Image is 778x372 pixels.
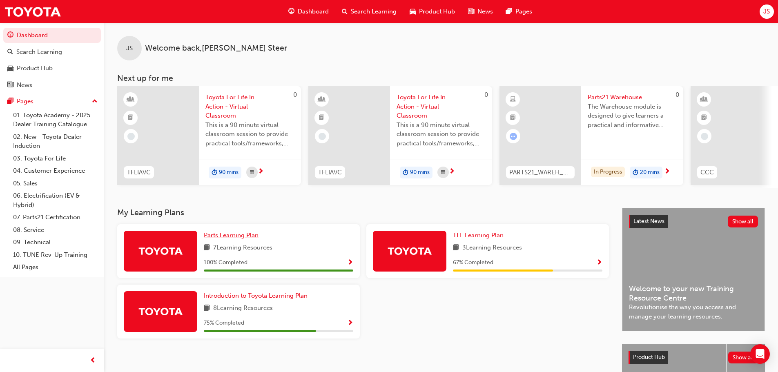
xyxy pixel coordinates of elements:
span: Introduction to Toyota Learning Plan [204,292,308,299]
span: up-icon [92,96,98,107]
div: In Progress [591,167,625,178]
span: next-icon [258,168,264,176]
span: 8 Learning Resources [213,303,273,314]
span: 100 % Completed [204,258,247,267]
a: car-iconProduct Hub [403,3,461,20]
span: 0 [484,91,488,98]
button: Pages [3,94,101,109]
img: Trak [387,244,432,258]
span: Parts21 Warehouse [588,93,677,102]
a: 07. Parts21 Certification [10,211,101,224]
span: pages-icon [7,98,13,105]
span: Toyota For Life In Action - Virtual Classroom [397,93,486,120]
a: 10. TUNE Rev-Up Training [10,249,101,261]
a: Dashboard [3,28,101,43]
span: booktick-icon [510,113,516,123]
a: 0TFLIAVCToyota For Life In Action - Virtual ClassroomThis is a 90 minute virtual classroom sessio... [308,86,492,185]
span: duration-icon [633,167,638,178]
span: prev-icon [90,356,96,366]
a: 09. Technical [10,236,101,249]
a: 04. Customer Experience [10,165,101,177]
a: 06. Electrification (EV & Hybrid) [10,189,101,211]
span: Latest News [633,218,664,225]
div: News [17,80,32,90]
a: 08. Service [10,224,101,236]
span: PARTS21_WAREH_N1021_EL [509,168,571,177]
span: learningResourceType_ELEARNING-icon [510,94,516,105]
a: TFL Learning Plan [453,231,507,240]
a: pages-iconPages [499,3,539,20]
button: JS [760,4,774,19]
span: next-icon [664,168,670,176]
a: News [3,78,101,93]
span: news-icon [468,7,474,17]
span: Parts Learning Plan [204,232,259,239]
button: DashboardSearch LearningProduct HubNews [3,26,101,94]
h3: Next up for me [104,74,778,83]
span: guage-icon [7,32,13,39]
span: Product Hub [419,7,455,16]
span: Search Learning [351,7,397,16]
a: All Pages [10,261,101,274]
a: 03. Toyota For Life [10,152,101,165]
span: 0 [675,91,679,98]
span: calendar-icon [250,167,254,178]
span: Pages [515,7,532,16]
span: News [477,7,493,16]
span: learningResourceType_INSTRUCTOR_LED-icon [701,94,707,105]
span: next-icon [449,168,455,176]
span: Product Hub [633,354,665,361]
span: book-icon [204,243,210,253]
span: The Warehouse module is designed to give learners a practical and informative appreciation of Toy... [588,102,677,130]
span: 3 Learning Resources [462,243,522,253]
span: Show Progress [347,320,353,327]
a: Latest NewsShow allWelcome to your new Training Resource CentreRevolutionise the way you access a... [622,208,765,331]
span: news-icon [7,82,13,89]
button: Show Progress [347,318,353,328]
a: Trak [4,2,61,21]
span: learningRecordVerb_NONE-icon [701,133,708,140]
span: Welcome to your new Training Resource Centre [629,284,758,303]
a: guage-iconDashboard [282,3,335,20]
span: duration-icon [403,167,408,178]
span: calendar-icon [441,167,445,178]
span: Welcome back , [PERSON_NAME] Steer [145,44,287,53]
a: Latest NewsShow all [629,215,758,228]
a: 05. Sales [10,177,101,190]
a: 01. Toyota Academy - 2025 Dealer Training Catalogue [10,109,101,131]
span: learningResourceType_INSTRUCTOR_LED-icon [319,94,325,105]
div: Search Learning [16,47,62,57]
span: 20 mins [640,168,660,177]
span: learningRecordVerb_ATTEMPT-icon [510,133,517,140]
span: 0 [293,91,297,98]
span: car-icon [7,65,13,72]
span: TFLIAVC [127,168,151,177]
h3: My Learning Plans [117,208,609,217]
span: book-icon [204,303,210,314]
img: Trak [138,244,183,258]
img: Trak [138,304,183,319]
span: booktick-icon [128,113,134,123]
a: Search Learning [3,45,101,60]
a: Product HubShow all [629,351,758,364]
a: Parts Learning Plan [204,231,262,240]
span: pages-icon [506,7,512,17]
span: 67 % Completed [453,258,493,267]
span: 7 Learning Resources [213,243,272,253]
span: Revolutionise the way you access and manage your learning resources. [629,303,758,321]
button: Show Progress [596,258,602,268]
span: 75 % Completed [204,319,244,328]
span: JS [763,7,770,16]
span: Show Progress [596,259,602,267]
a: 0TFLIAVCToyota For Life In Action - Virtual ClassroomThis is a 90 minute virtual classroom sessio... [117,86,301,185]
span: car-icon [410,7,416,17]
div: Product Hub [17,64,53,73]
span: Toyota For Life In Action - Virtual Classroom [205,93,294,120]
a: 0PARTS21_WAREH_N1021_ELParts21 WarehouseThe Warehouse module is designed to give learners a pract... [499,86,683,185]
span: learningRecordVerb_NONE-icon [319,133,326,140]
span: booktick-icon [701,113,707,123]
a: Introduction to Toyota Learning Plan [204,291,311,301]
span: booktick-icon [319,113,325,123]
a: 02. New - Toyota Dealer Induction [10,131,101,152]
